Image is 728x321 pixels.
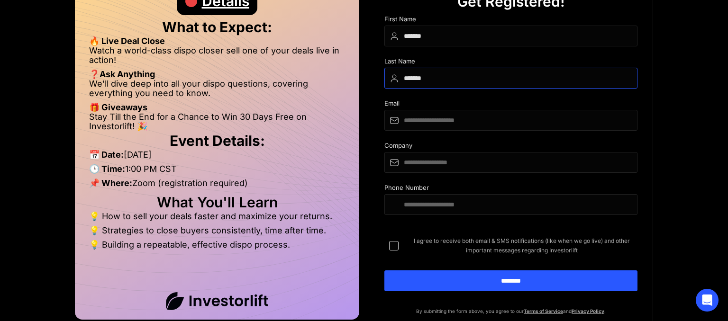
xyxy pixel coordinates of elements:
li: 💡 Building a repeatable, effective dispo process. [89,240,345,250]
a: Privacy Policy [572,308,604,314]
strong: ❓Ask Anything [89,69,155,79]
li: 💡 How to sell your deals faster and maximize your returns. [89,212,345,226]
div: Open Intercom Messenger [696,289,719,312]
li: Zoom (registration required) [89,178,345,193]
h2: What You'll Learn [89,197,345,207]
strong: 🕒 Time: [89,164,125,174]
p: By submitting the form above, you agree to our and . [384,306,637,316]
strong: 🔥 Live Deal Close [89,36,165,46]
strong: 📅 Date: [89,150,124,160]
div: First Name [384,16,637,26]
li: 1:00 PM CST [89,164,345,178]
li: [DATE] [89,150,345,164]
li: We’ll dive deep into all your dispo questions, covering everything you need to know. [89,79,345,103]
a: Terms of Service [524,308,563,314]
div: Company [384,142,637,152]
form: DIspo Day Main Form [384,16,637,306]
strong: 🎁 Giveaways [89,102,147,112]
li: 💡 Strategies to close buyers consistently, time after time. [89,226,345,240]
li: Watch a world-class dispo closer sell one of your deals live in action! [89,46,345,70]
span: I agree to receive both email & SMS notifications (like when we go live) and other important mess... [406,236,637,255]
div: Email [384,100,637,110]
strong: What to Expect: [162,18,272,36]
div: Last Name [384,58,637,68]
div: Phone Number [384,184,637,194]
strong: 📌 Where: [89,178,132,188]
strong: Event Details: [170,132,265,149]
li: Stay Till the End for a Chance to Win 30 Days Free on Investorlift! 🎉 [89,112,345,131]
